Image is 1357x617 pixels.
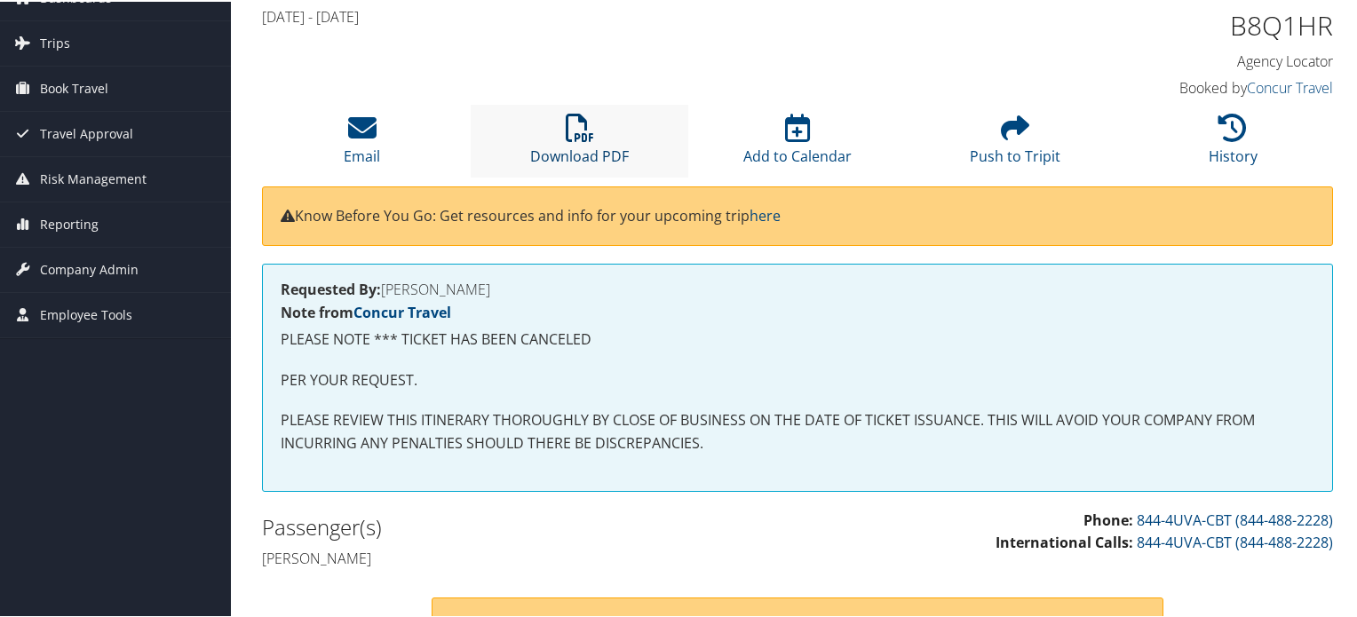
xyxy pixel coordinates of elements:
strong: Phone: [1083,509,1133,528]
a: 844-4UVA-CBT (844-488-2228) [1137,509,1333,528]
h2: Passenger(s) [262,510,784,541]
span: Trips [40,20,70,64]
a: History [1209,122,1258,164]
h4: [PERSON_NAME] [262,547,784,566]
h1: B8Q1HR [1085,5,1333,43]
p: PLEASE NOTE *** TICKET HAS BEEN CANCELED [281,327,1314,350]
p: Know Before You Go: Get resources and info for your upcoming trip [281,203,1314,226]
strong: Requested By: [281,278,381,297]
p: PLEASE REVIEW THIS ITINERARY THOROUGHLY BY CLOSE OF BUSINESS ON THE DATE OF TICKET ISSUANCE. THIS... [281,407,1314,453]
p: PER YOUR REQUEST. [281,368,1314,391]
a: Download PDF [530,122,629,164]
a: Concur Travel [1247,76,1333,96]
a: here [750,204,781,224]
h4: [PERSON_NAME] [281,281,1314,295]
span: Travel Approval [40,110,133,154]
span: Risk Management [40,155,147,200]
span: Reporting [40,201,99,245]
span: Employee Tools [40,291,132,336]
h4: Booked by [1085,76,1333,96]
span: Book Travel [40,65,108,109]
a: Add to Calendar [743,122,852,164]
a: 844-4UVA-CBT (844-488-2228) [1137,531,1333,550]
a: Push to Tripit [970,122,1060,164]
strong: International Calls: [996,531,1133,550]
strong: Note from [281,301,451,320]
h4: [DATE] - [DATE] [262,5,1059,25]
a: Email [344,122,380,164]
span: Company Admin [40,246,139,290]
a: Concur Travel [353,301,451,320]
h4: Agency Locator [1085,50,1333,69]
